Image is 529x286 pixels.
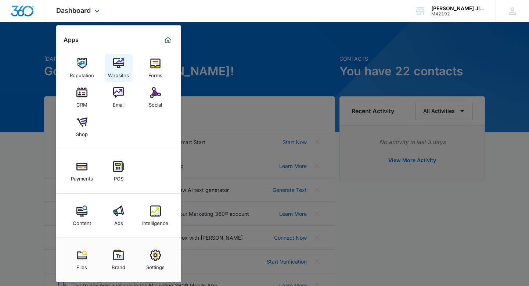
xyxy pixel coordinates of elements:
[56,7,91,14] span: Dashboard
[431,11,485,17] div: account id
[76,98,87,108] div: CRM
[68,54,96,82] a: Reputation
[64,36,79,43] h2: Apps
[114,217,123,226] div: Ads
[431,6,485,11] div: account name
[114,172,123,182] div: POS
[105,246,133,274] a: Brand
[105,83,133,111] a: Email
[68,202,96,230] a: Content
[76,261,87,270] div: Files
[68,113,96,141] a: Shop
[68,246,96,274] a: Files
[146,261,165,270] div: Settings
[141,246,169,274] a: Settings
[141,83,169,111] a: Social
[142,217,168,226] div: Intelligence
[76,128,88,137] div: Shop
[105,54,133,82] a: Websites
[112,261,125,270] div: Brand
[108,69,129,78] div: Websites
[149,98,162,108] div: Social
[71,172,93,182] div: Payments
[162,34,174,46] a: Marketing 360® Dashboard
[105,157,133,185] a: POS
[68,83,96,111] a: CRM
[148,69,162,78] div: Forms
[70,69,94,78] div: Reputation
[73,217,91,226] div: Content
[113,98,125,108] div: Email
[68,157,96,185] a: Payments
[141,54,169,82] a: Forms
[105,202,133,230] a: Ads
[141,202,169,230] a: Intelligence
